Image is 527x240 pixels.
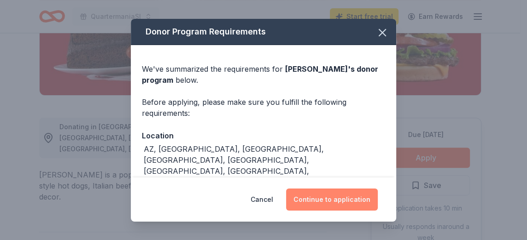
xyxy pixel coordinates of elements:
[142,97,385,119] div: Before applying, please make sure you fulfill the following requirements:
[142,130,385,142] div: Location
[251,189,273,211] button: Cancel
[144,143,385,188] div: AZ, [GEOGRAPHIC_DATA], [GEOGRAPHIC_DATA], [GEOGRAPHIC_DATA], [GEOGRAPHIC_DATA], [GEOGRAPHIC_DATA]...
[286,189,378,211] button: Continue to application
[142,63,385,86] div: We've summarized the requirements for below.
[131,19,396,45] div: Donor Program Requirements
